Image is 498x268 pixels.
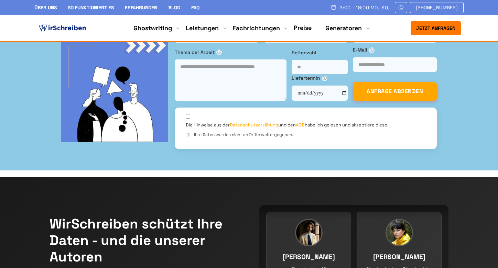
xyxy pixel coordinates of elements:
[416,5,458,10] span: [PHONE_NUMBER]
[216,49,222,55] span: ⓘ
[186,132,426,138] div: Ihre Daten werden nicht an Dritte weitergegeben.
[186,132,191,138] span: ⓘ
[398,5,404,10] img: Email
[364,251,434,262] h3: [PERSON_NAME]
[410,2,464,13] a: [PHONE_NUMBER]
[353,82,437,101] button: ANFRAGE ABSENDEN
[230,122,278,128] a: Datenschutzerklärung
[50,216,239,265] h2: WirSchreiben schützt Ihre Daten - und die unserer Autoren
[133,24,172,32] a: Ghostwriting
[191,4,199,11] a: FAQ
[339,5,389,10] span: 9:00 - 18:00 Mo.-So.
[325,24,362,32] a: Generatoren
[186,122,388,128] label: Die Hinweise aus der und den habe ich gelesen und akzeptiere diese.
[175,48,286,56] label: Thema der Arbeit
[125,4,157,11] a: Erfahrungen
[292,49,348,56] label: Seitenzahl
[186,24,219,32] a: Leistungen
[369,47,375,53] span: ⓘ
[68,4,114,11] a: So funktioniert es
[168,4,180,11] a: Blog
[273,251,344,262] h3: [PERSON_NAME]
[411,21,461,35] button: Jetzt anfragen
[331,4,337,10] img: Schedule
[232,24,280,32] a: Fachrichtungen
[353,46,437,54] label: E-Mail
[61,35,168,142] img: bg
[37,23,87,33] img: logo ghostwriter-österreich
[292,74,348,82] label: Liefertermin
[34,4,57,11] a: Über uns
[322,76,327,81] span: ⓘ
[294,24,312,32] a: Preise
[296,122,305,128] a: AGB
